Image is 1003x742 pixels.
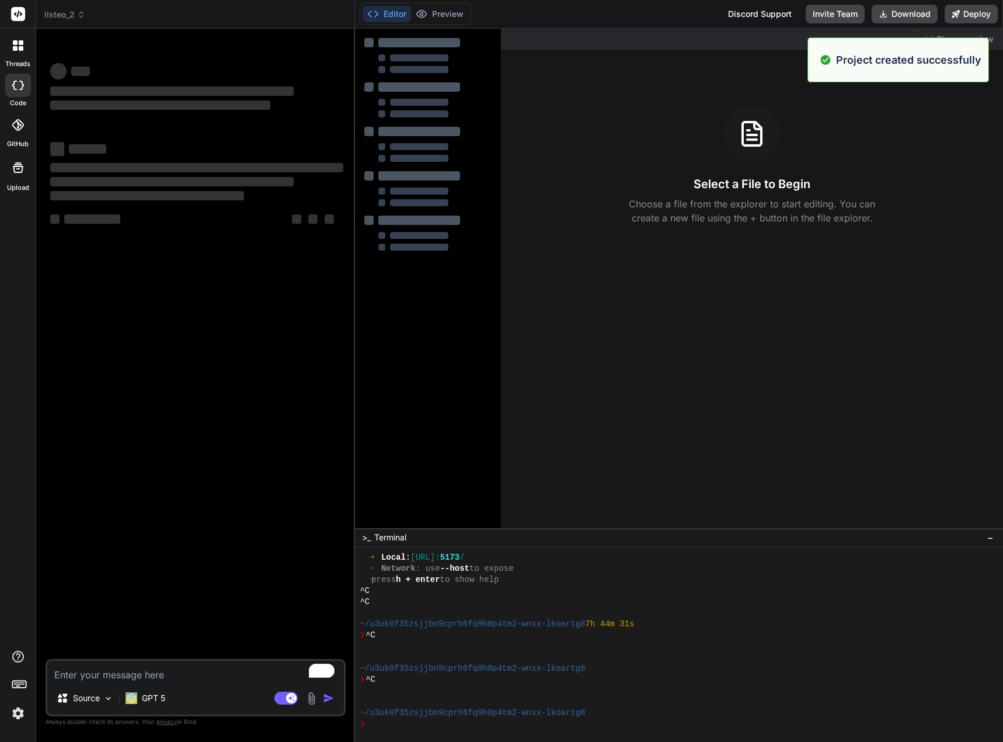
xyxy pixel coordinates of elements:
label: GitHub [7,139,29,149]
div: Discord Support [721,5,799,23]
span: : use [416,563,440,574]
span: ‌ [325,214,334,224]
p: GPT 5 [142,692,165,704]
img: attachment [305,692,318,705]
span: 5173 [440,552,460,563]
span: ^C [360,597,370,608]
span: privacy [156,718,177,725]
img: alert [820,52,831,68]
span: to show help [440,574,499,585]
button: Deploy [945,5,998,23]
span: ‌ [50,163,343,172]
img: icon [323,692,335,704]
span: Network [381,563,416,574]
span: ‌ [50,86,294,96]
span: Terminal [374,532,406,543]
img: Pick Models [103,694,113,703]
p: Always double-check its answers. Your in Bind [46,716,346,727]
button: Download [872,5,938,23]
textarea: To enrich screen reader interactions, please activate Accessibility in Grammarly extension settings [47,661,344,682]
label: code [10,98,26,108]
p: Choose a file from the explorer to start editing. You can create a new file using the + button in... [621,197,883,225]
span: / [459,552,464,563]
img: settings [8,703,28,723]
span: ❯ [360,719,365,730]
span: − [987,532,994,543]
span: ‌ [50,63,67,79]
button: Preview [411,6,468,22]
span: ‌ [50,191,244,200]
span: ~/u3uk0f35zsjjbn9cprh6fq9h0p4tm2-wnxx-lkoartg8 [360,708,585,719]
label: threads [5,59,30,69]
span: ~/u3uk0f35zsjjbn9cprh6fq9h0p4tm2-wnxx-lkoartg8 [360,619,585,630]
span: ^C [365,630,375,641]
button: Invite Team [806,5,865,23]
span: ❯ [360,630,365,641]
span: ‌ [69,144,106,154]
span: ‌ [50,142,64,156]
p: Source [73,692,100,704]
span: Show preview [936,33,994,45]
span: ‌ [71,67,90,76]
span: ‌ [292,214,301,224]
span: ➜ [370,574,371,585]
span: [URL]: [410,552,440,563]
span: ^C [360,585,370,597]
p: Project created successfully [836,52,981,68]
span: ❯ [360,674,365,685]
span: ➜ [370,563,371,574]
button: Editor [363,6,411,22]
span: to expose [469,563,514,574]
img: GPT 5 [126,692,137,704]
span: h + enter [396,574,440,585]
h3: Select a File to Begin [694,176,810,192]
span: --host [440,563,469,574]
span: 7h 44m 31s [586,619,635,630]
button: − [985,528,996,547]
span: ➜ [370,552,371,563]
span: Local [381,552,406,563]
span: ^C [365,674,375,685]
span: ‌ [50,214,60,224]
label: Upload [7,183,29,193]
span: >_ [362,532,371,543]
span: ‌ [308,214,318,224]
span: ‌ [50,177,294,186]
span: : [406,552,410,563]
span: ‌ [64,214,120,224]
span: ‌ [50,100,270,110]
span: listeo_2 [44,9,85,20]
span: ~/u3uk0f35zsjjbn9cprh6fq9h0p4tm2-wnxx-lkoartg8 [360,663,585,674]
span: press [371,574,396,585]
